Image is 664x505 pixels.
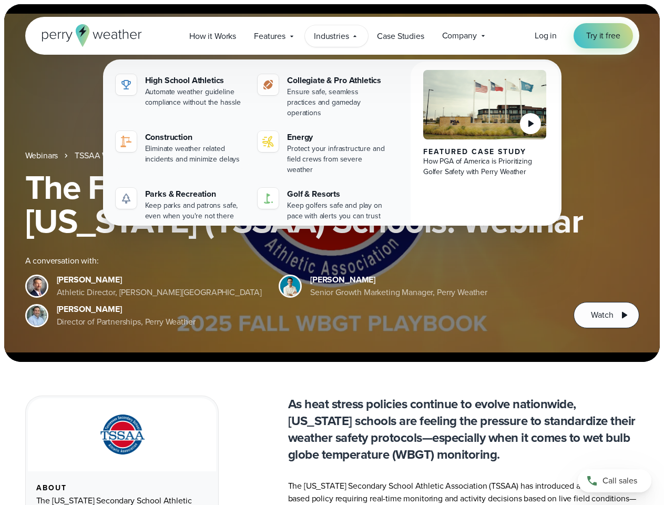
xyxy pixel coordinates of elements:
span: Case Studies [377,30,424,43]
div: [PERSON_NAME] [310,274,487,286]
span: Try it free [586,29,620,42]
div: [PERSON_NAME] [57,274,262,286]
a: Golf & Resorts Keep golfers safe and play on pace with alerts you can trust [253,184,392,226]
div: Keep golfers safe and play on pace with alerts you can trust [287,200,387,221]
span: Company [442,29,477,42]
div: Protect your infrastructure and field crews from severe weather [287,144,387,175]
div: Automate weather guideline compliance without the hassle [145,87,246,108]
div: A conversation with: [25,255,557,267]
img: proathletics-icon@2x-1.svg [262,78,274,91]
a: Parks & Recreation Keep parks and patrons safe, even when you're not there [111,184,250,226]
div: About [36,484,208,492]
div: Energy [287,131,387,144]
span: Industries [314,30,349,43]
div: Eliminate weather related incidents and minimize delays [145,144,246,165]
nav: Breadcrumb [25,149,639,162]
span: Watch [591,309,613,321]
img: parks-icon-grey.svg [120,192,132,205]
a: High School Athletics Automate weather guideline compliance without the hassle [111,70,250,112]
span: Call sales [602,474,637,487]
img: TSSAA-Tennessee-Secondary-School-Athletic-Association.svg [87,411,157,459]
a: TSSAA WBGT Fall Playbook [75,149,175,162]
img: golf-iconV2.svg [262,192,274,205]
button: Watch [574,302,639,328]
a: Log in [535,29,557,42]
div: Golf & Resorts [287,188,387,200]
img: Brian Wyatt [27,276,47,296]
p: As heat stress policies continue to evolve nationwide, [US_STATE] schools are feeling the pressur... [288,396,639,463]
a: PGA of America, Frisco Campus Featured Case Study How PGA of America is Prioritizing Golfer Safet... [411,62,559,234]
div: High School Athletics [145,74,246,87]
img: construction perry weather [120,135,132,148]
div: Keep parks and patrons safe, even when you're not there [145,200,246,221]
div: Construction [145,131,246,144]
div: [PERSON_NAME] [57,303,196,316]
img: highschool-icon.svg [120,78,132,91]
img: energy-icon@2x-1.svg [262,135,274,148]
a: Collegiate & Pro Athletics Ensure safe, seamless practices and gameday operations [253,70,392,123]
span: How it Works [189,30,236,43]
div: How PGA of America is Prioritizing Golfer Safety with Perry Weather [423,156,547,177]
a: Webinars [25,149,58,162]
a: Call sales [578,469,651,492]
h1: The Fall WBGT Playbook for [US_STATE] (TSSAA) Schools: Webinar [25,170,639,238]
div: Parks & Recreation [145,188,246,200]
div: Director of Partnerships, Perry Weather [57,316,196,328]
div: Athletic Director, [PERSON_NAME][GEOGRAPHIC_DATA] [57,286,262,299]
div: Senior Growth Marketing Manager, Perry Weather [310,286,487,299]
a: Try it free [574,23,632,48]
img: Spencer Patton, Perry Weather [280,276,300,296]
div: Featured Case Study [423,148,547,156]
a: construction perry weather Construction Eliminate weather related incidents and minimize delays [111,127,250,169]
div: Ensure safe, seamless practices and gameday operations [287,87,387,118]
img: PGA of America, Frisco Campus [423,70,547,139]
span: Features [254,30,285,43]
a: How it Works [180,25,245,47]
a: Case Studies [368,25,433,47]
a: Energy Protect your infrastructure and field crews from severe weather [253,127,392,179]
img: Jeff Wood [27,306,47,326]
div: Collegiate & Pro Athletics [287,74,387,87]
